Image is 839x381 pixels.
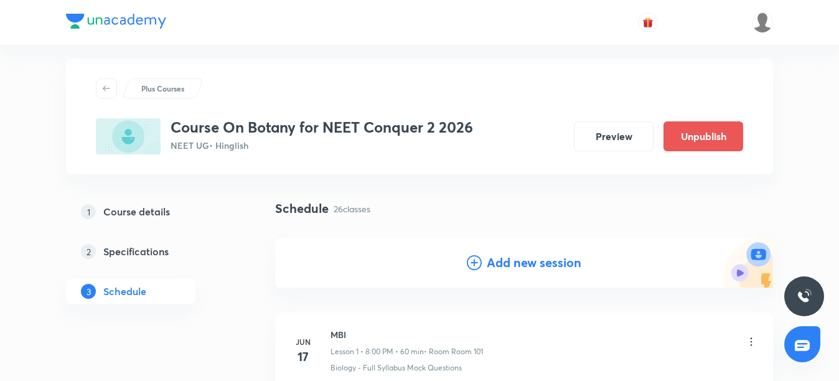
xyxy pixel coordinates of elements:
button: Preview [574,121,654,151]
button: Unpublish [663,121,743,151]
p: 1 [81,204,96,219]
img: 1A97FDC1-A405-4ABD-B743-3D82526E2DBF_plus.png [96,118,161,154]
h4: Schedule [275,199,329,218]
img: avatar [642,17,654,28]
button: avatar [638,12,658,32]
h3: Course On Botany for NEET Conquer 2 2026 [171,118,473,136]
p: 2 [81,244,96,259]
h5: Specifications [103,244,169,259]
p: Lesson 1 • 8:00 PM • 60 min [330,346,424,357]
img: Company Logo [66,14,166,29]
p: 3 [81,284,96,299]
p: NEET UG • Hinglish [171,139,473,152]
a: 2Specifications [66,239,235,264]
p: 26 classes [334,202,370,215]
h5: Schedule [103,284,146,299]
p: • Room Room 101 [424,346,483,357]
h6: MBI [330,328,483,341]
img: Add [723,238,773,288]
h5: Course details [103,204,170,219]
h4: 17 [291,347,316,366]
img: Vinita Malik [752,12,773,33]
h6: Jun [291,336,316,347]
a: 1Course details [66,199,235,224]
p: Biology - Full Syllabus Mock Questions [330,362,462,374]
a: Company Logo [66,14,166,32]
h4: Add new session [487,253,581,272]
img: ttu [797,289,812,304]
p: Plus Courses [141,83,184,94]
